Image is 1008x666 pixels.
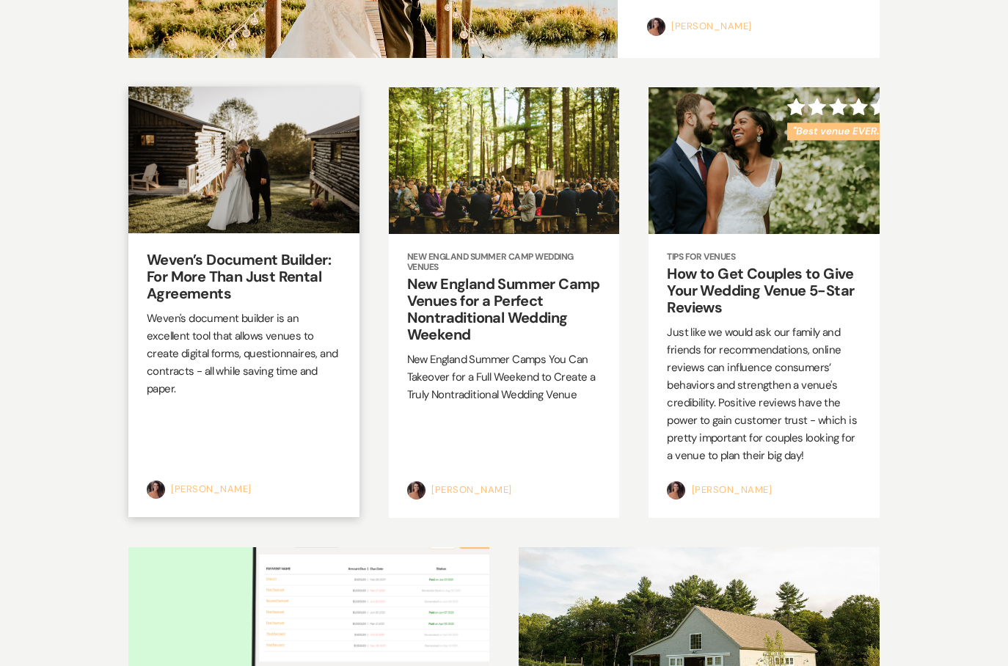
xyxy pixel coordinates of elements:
[671,20,752,32] a: [PERSON_NAME]
[407,252,602,273] span: New England Summer Camp Wedding Venues
[389,234,620,420] a: New England Summer Camp Wedding Venues New England Summer Camp Venues for a Perfect Nontraditiona...
[667,323,861,464] p: Just like we would ask our family and friends for recommendations, online reviews can influence c...
[171,483,252,495] a: [PERSON_NAME]
[431,483,512,496] a: [PERSON_NAME]
[647,18,665,36] img: Jess Cavallaro
[667,266,861,316] h2: How to Get Couples to Give Your Wedding Venue 5-Star Reviews
[147,310,341,398] p: Weven's document builder is an excellent tool that allows venues to create digital forms, questio...
[407,276,602,343] h2: New England Summer Camp Venues for a Perfect Nontraditional Wedding Weekend
[128,233,359,414] a: Weven’s Document Builder: For More Than Just Rental Agreements Weven's document builder is an exc...
[692,483,773,496] a: [PERSON_NAME]
[147,252,341,302] h2: Weven’s Document Builder: For More Than Just Rental Agreements
[147,480,165,499] img: Jess Cavallaro
[649,234,880,480] a: Tips for Venues How to Get Couples to Give Your Wedding Venue 5-Star Reviews Just like we would a...
[667,252,861,263] span: Tips for Venues
[667,481,685,499] img: Jess Cavallaro
[407,351,602,403] p: New England Summer Camps You Can Takeover for a Full Weekend to Create a Truly Nontraditional Wed...
[407,481,426,499] img: Jess Cavallaro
